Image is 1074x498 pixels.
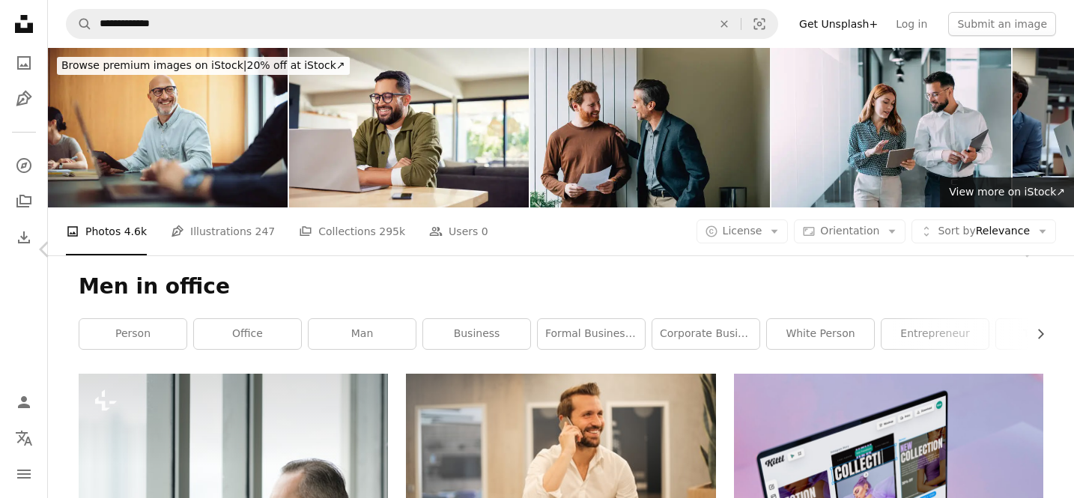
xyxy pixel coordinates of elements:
[820,225,879,237] span: Orientation
[66,9,778,39] form: Find visuals sitewide
[309,319,416,349] a: man
[771,48,1011,207] img: Making decision on the move
[949,186,1065,198] span: View more on iStock ↗
[9,151,39,180] a: Explore
[948,12,1056,36] button: Submit an image
[9,84,39,114] a: Illustrations
[1027,319,1043,349] button: scroll list to the right
[61,59,246,71] span: Browse premium images on iStock |
[882,319,989,349] a: entrepreneur
[423,319,530,349] a: business
[406,470,715,483] a: man using smartphone on chair
[940,177,1074,207] a: View more on iStock↗
[652,319,759,349] a: corporate business
[194,319,301,349] a: office
[9,48,39,78] a: Photos
[299,207,405,255] a: Collections 295k
[530,48,770,207] img: Smiling Young Man and Older Man with Document Discussing in Office
[482,223,488,240] span: 0
[61,59,345,71] span: 20% off at iStock ↗
[79,273,1043,300] h1: Men in office
[938,225,975,237] span: Sort by
[911,219,1056,243] button: Sort byRelevance
[289,48,529,207] img: Happy hispanic man working on laptop at home
[429,207,488,255] a: Users 0
[67,10,92,38] button: Search Unsplash
[708,10,741,38] button: Clear
[379,223,405,240] span: 295k
[938,224,1030,239] span: Relevance
[255,223,276,240] span: 247
[723,225,762,237] span: License
[887,12,936,36] a: Log in
[741,10,777,38] button: Visual search
[697,219,789,243] button: License
[9,387,39,417] a: Log in / Sign up
[171,207,275,255] a: Illustrations 247
[790,12,887,36] a: Get Unsplash+
[79,319,186,349] a: person
[767,319,874,349] a: white person
[538,319,645,349] a: formal businesswear
[48,48,359,84] a: Browse premium images on iStock|20% off at iStock↗
[48,48,288,207] img: Smiling Businessman in Team Meeting with Colleagues in Office
[794,219,905,243] button: Orientation
[9,459,39,489] button: Menu
[9,423,39,453] button: Language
